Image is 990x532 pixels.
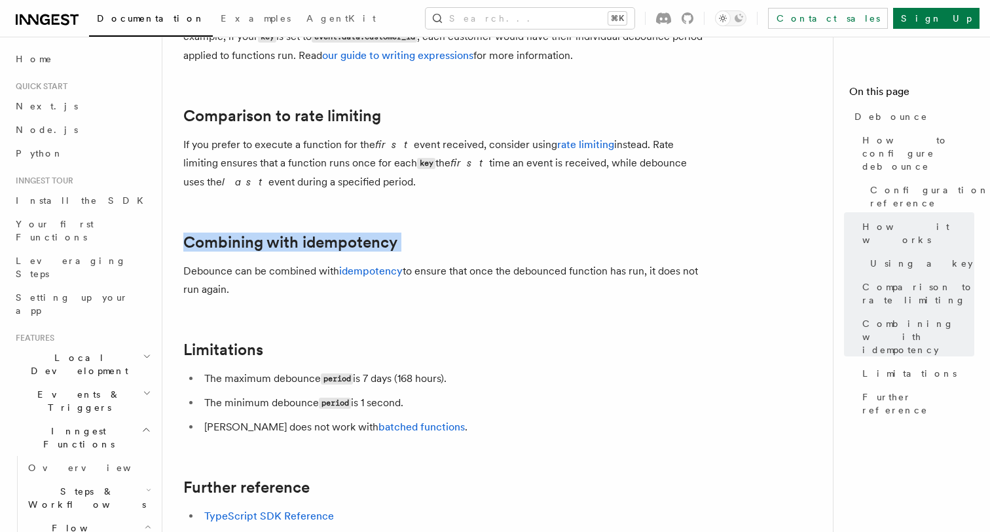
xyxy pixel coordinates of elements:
[16,148,64,159] span: Python
[16,101,78,111] span: Next.js
[862,390,974,417] span: Further reference
[857,362,974,385] a: Limitations
[857,128,974,178] a: How to configure debounce
[857,215,974,252] a: How it works
[339,265,403,277] a: idempotency
[10,388,143,414] span: Events & Triggers
[16,256,126,279] span: Leveraging Steps
[200,418,707,436] li: [PERSON_NAME] does not work with .
[16,52,52,66] span: Home
[426,8,634,29] button: Search...⌘K
[183,136,707,191] p: If you prefer to execute a function for the event received, consider using instead. Rate limiting...
[183,107,381,125] a: Comparison to rate limiting
[213,4,299,35] a: Examples
[10,142,154,165] a: Python
[200,394,707,413] li: The minimum debounce is 1 second.
[222,176,268,188] em: last
[865,178,974,215] a: Configuration reference
[10,383,154,419] button: Events & Triggers
[10,176,73,186] span: Inngest tour
[200,370,707,389] li: The maximum debounce is 7 days (168 hours).
[557,138,614,151] a: rate limiting
[221,13,291,24] span: Examples
[10,249,154,286] a: Leveraging Steps
[28,463,163,473] span: Overview
[183,341,263,359] a: Limitations
[608,12,627,25] kbd: ⌘K
[417,158,435,169] code: key
[10,333,54,343] span: Features
[450,157,489,169] em: first
[322,49,473,62] a: our guide to writing expressions
[10,94,154,118] a: Next.js
[10,118,154,142] a: Node.js
[893,8,980,29] a: Sign Up
[10,425,141,451] span: Inngest Functions
[10,189,154,212] a: Install the SDK
[854,110,928,123] span: Debounce
[23,485,146,511] span: Steps & Workflows
[89,4,213,37] a: Documentation
[375,138,414,151] em: first
[204,510,334,522] a: TypeScript SDK Reference
[16,124,78,135] span: Node.js
[768,8,888,29] a: Contact sales
[865,252,974,275] a: Using a key
[862,134,974,173] span: How to configure debounce
[16,195,151,206] span: Install the SDK
[857,385,974,422] a: Further reference
[10,212,154,249] a: Your first Functions
[10,351,143,377] span: Local Development
[857,312,974,362] a: Combining with idempotency
[16,292,128,316] span: Setting up your app
[715,10,746,26] button: Toggle dark mode
[183,262,707,299] p: Debounce can be combined with to ensure that once the debounced function has run, it does not run...
[862,317,974,356] span: Combining with idempotency
[306,13,376,24] span: AgentKit
[849,105,974,128] a: Debounce
[23,480,154,516] button: Steps & Workflows
[183,233,397,252] a: Combining with idempotency
[319,398,351,409] code: period
[862,367,957,380] span: Limitations
[97,13,205,24] span: Documentation
[857,275,974,312] a: Comparison to rate limiting
[10,286,154,322] a: Setting up your app
[10,81,67,92] span: Quick start
[10,47,154,71] a: Home
[870,257,973,270] span: Using a key
[321,373,353,385] code: period
[862,280,974,307] span: Comparison to rate limiting
[862,220,974,246] span: How it works
[870,183,989,210] span: Configuration reference
[10,346,154,383] button: Local Development
[183,478,310,497] a: Further reference
[849,84,974,105] h4: On this page
[16,219,94,242] span: Your first Functions
[10,419,154,456] button: Inngest Functions
[378,421,465,433] a: batched functions
[23,456,154,480] a: Overview
[299,4,384,35] a: AgentKit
